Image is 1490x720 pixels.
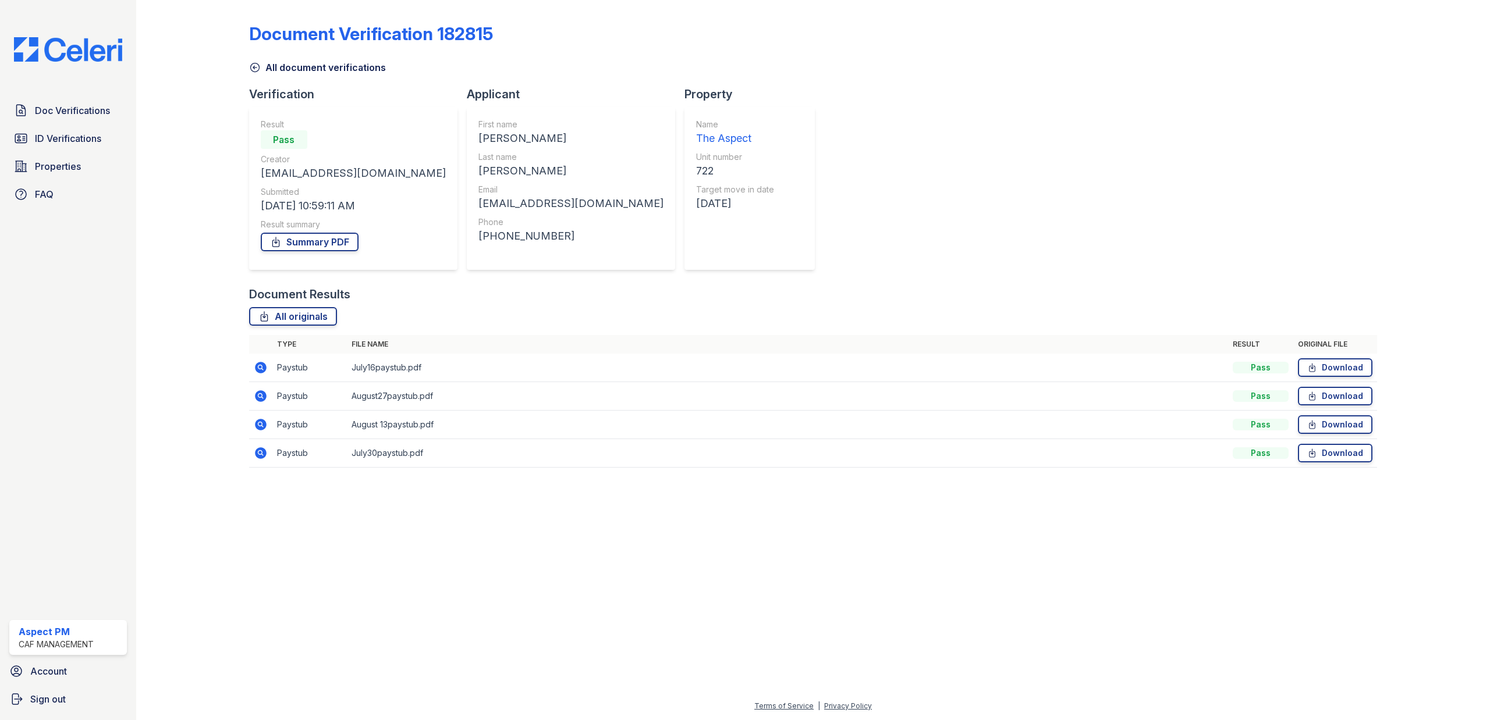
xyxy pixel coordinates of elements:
[272,354,347,382] td: Paystub
[5,37,132,62] img: CE_Logo_Blue-a8612792a0a2168367f1c8372b55b34899dd931a85d93a1a3d3e32e68fde9ad4.png
[261,130,307,149] div: Pass
[478,228,664,244] div: [PHONE_NUMBER]
[9,155,127,178] a: Properties
[1293,335,1377,354] th: Original file
[35,187,54,201] span: FAQ
[696,195,774,212] div: [DATE]
[9,127,127,150] a: ID Verifications
[1228,335,1293,354] th: Result
[824,701,872,710] a: Privacy Policy
[347,335,1229,354] th: File name
[19,625,94,639] div: Aspect PM
[261,186,446,198] div: Submitted
[684,86,824,102] div: Property
[261,165,446,181] div: [EMAIL_ADDRESS][DOMAIN_NAME]
[696,184,774,195] div: Target move in date
[272,335,347,354] th: Type
[5,687,132,711] a: Sign out
[5,660,132,683] a: Account
[347,439,1229,468] td: July30paystub.pdf
[272,439,347,468] td: Paystub
[696,119,774,147] a: Name The Aspect
[249,60,386,74] a: All document verifications
[478,151,664,163] div: Last name
[249,307,337,326] a: All originals
[35,159,81,173] span: Properties
[35,131,101,145] span: ID Verifications
[261,119,446,130] div: Result
[478,119,664,130] div: First name
[272,411,347,439] td: Paystub
[696,151,774,163] div: Unit number
[478,184,664,195] div: Email
[249,286,350,302] div: Document Results
[1298,415,1372,434] a: Download
[1233,362,1289,373] div: Pass
[261,198,446,214] div: [DATE] 10:59:11 AM
[261,219,446,230] div: Result summary
[249,23,493,44] div: Document Verification 182815
[347,354,1229,382] td: July16paystub.pdf
[478,163,664,179] div: [PERSON_NAME]
[19,639,94,650] div: CAF Management
[272,382,347,411] td: Paystub
[35,104,110,117] span: Doc Verifications
[1298,387,1372,405] a: Download
[754,701,814,710] a: Terms of Service
[696,163,774,179] div: 722
[261,154,446,165] div: Creator
[818,701,820,710] div: |
[9,183,127,206] a: FAQ
[467,86,684,102] div: Applicant
[30,664,67,678] span: Account
[1233,390,1289,402] div: Pass
[1298,358,1372,377] a: Download
[9,99,127,122] a: Doc Verifications
[347,382,1229,411] td: August27paystub.pdf
[478,216,664,228] div: Phone
[30,692,66,706] span: Sign out
[478,130,664,147] div: [PERSON_NAME]
[1298,444,1372,462] a: Download
[249,86,467,102] div: Verification
[478,195,664,212] div: [EMAIL_ADDRESS][DOMAIN_NAME]
[1233,447,1289,459] div: Pass
[696,130,774,147] div: The Aspect
[1233,419,1289,430] div: Pass
[696,119,774,130] div: Name
[347,411,1229,439] td: August 13paystub.pdf
[261,233,359,251] a: Summary PDF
